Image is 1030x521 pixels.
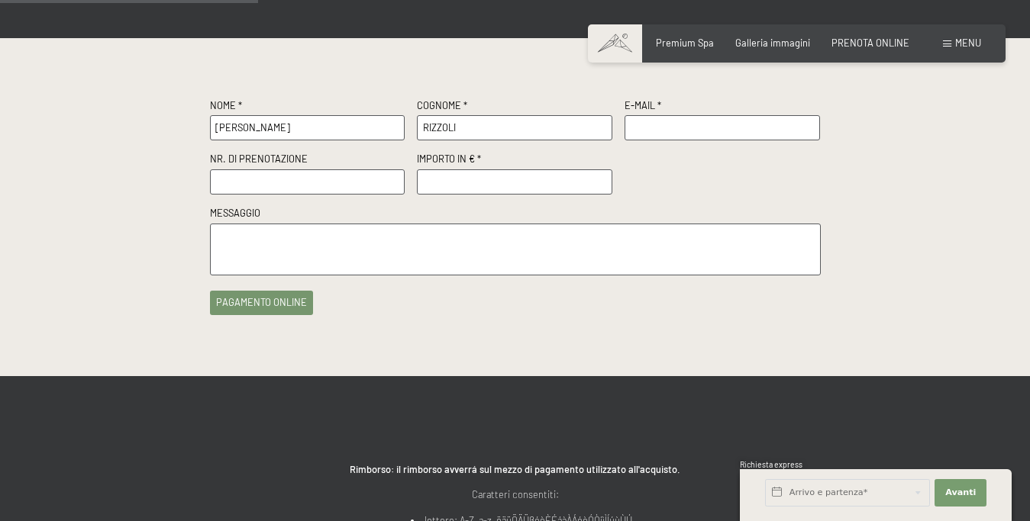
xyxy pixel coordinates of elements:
label: Messaggio [210,207,821,224]
label: E-Mail * [625,99,820,116]
strong: Rimborso: il rimborso avverrá sul mezzo di pagamento utilizzato all'acquisto. [350,463,680,475]
span: Avanti [945,487,976,499]
label: Nr. di prenotazione [210,153,405,169]
a: Galleria immagini [735,37,810,49]
label: Nome * [210,99,405,116]
span: Richiesta express [740,460,802,469]
button: pagamento online [210,291,313,315]
span: Menu [955,37,981,49]
label: Cognome * [417,99,612,116]
p: Caratteri consentiti: [210,487,821,502]
a: Premium Spa [656,37,714,49]
a: PRENOTA ONLINE [831,37,909,49]
label: Importo in € * [417,153,612,169]
button: Avanti [935,479,986,507]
